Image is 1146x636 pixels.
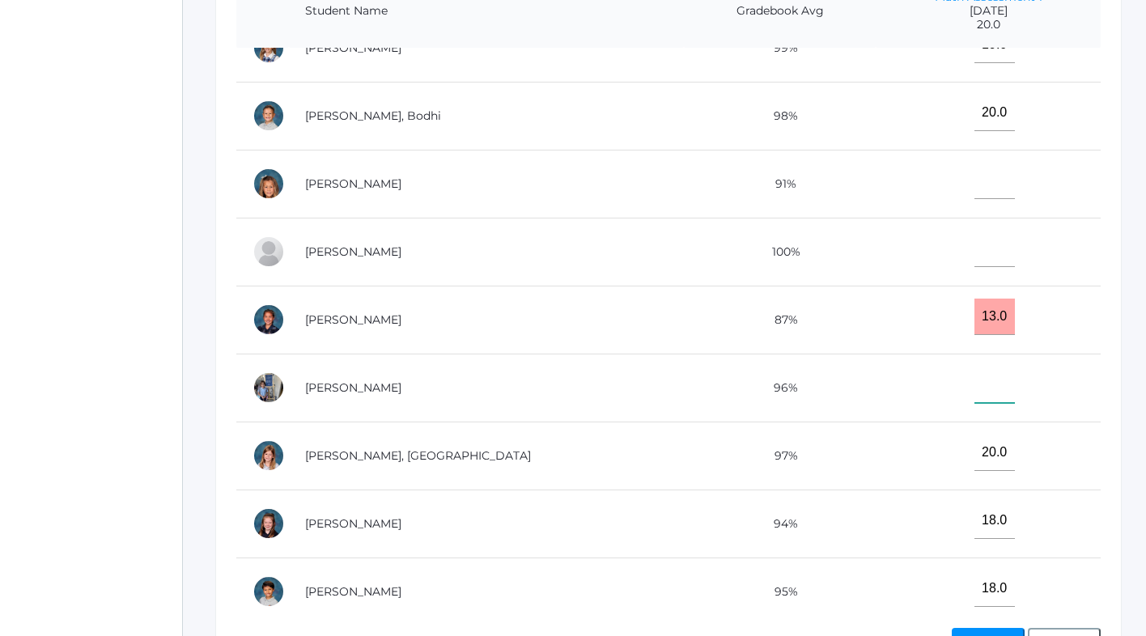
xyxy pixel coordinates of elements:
span: 20.0 [892,18,1084,32]
a: [PERSON_NAME] [305,312,401,327]
td: 96% [684,354,876,422]
div: Annette Noyes [253,32,285,64]
td: 99% [684,14,876,82]
td: 91% [684,150,876,218]
div: Owen Zeller [253,575,285,608]
td: 95% [684,558,876,625]
div: Madison Vick [253,439,285,472]
a: [PERSON_NAME], Bodhi [305,108,441,123]
div: Isabella Scrudato [253,167,285,200]
a: [PERSON_NAME] [305,584,401,599]
td: 100% [684,218,876,286]
a: [PERSON_NAME] [305,244,401,259]
td: 97% [684,422,876,490]
td: 87% [684,286,876,354]
a: [PERSON_NAME] [305,380,401,395]
div: Sadie Sponseller [253,235,285,268]
div: Bodhi Reyes [253,100,285,132]
td: 98% [684,82,876,150]
div: Maxine Torok [253,303,285,336]
span: [DATE] [892,4,1084,18]
div: Fiona Watters [253,507,285,540]
div: Addie Velasquez [253,371,285,404]
a: [PERSON_NAME], [GEOGRAPHIC_DATA] [305,448,531,463]
a: [PERSON_NAME] [305,176,401,191]
a: [PERSON_NAME] [305,516,401,531]
td: 94% [684,490,876,558]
